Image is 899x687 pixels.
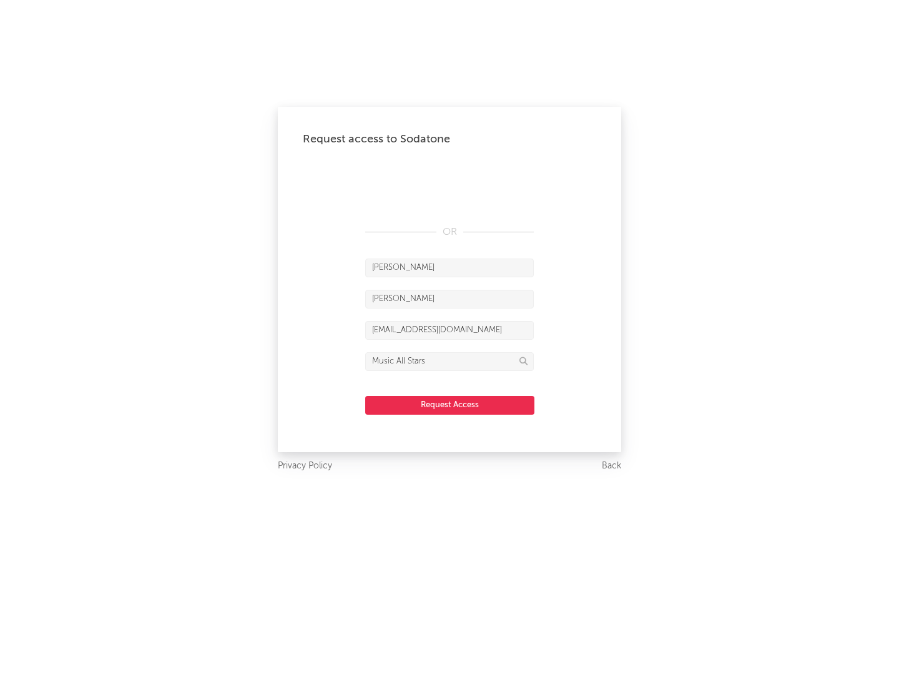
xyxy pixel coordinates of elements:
a: Privacy Policy [278,458,332,474]
div: Request access to Sodatone [303,132,596,147]
input: Email [365,321,534,340]
input: Division [365,352,534,371]
a: Back [602,458,621,474]
input: First Name [365,259,534,277]
input: Last Name [365,290,534,309]
button: Request Access [365,396,534,415]
div: OR [365,225,534,240]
